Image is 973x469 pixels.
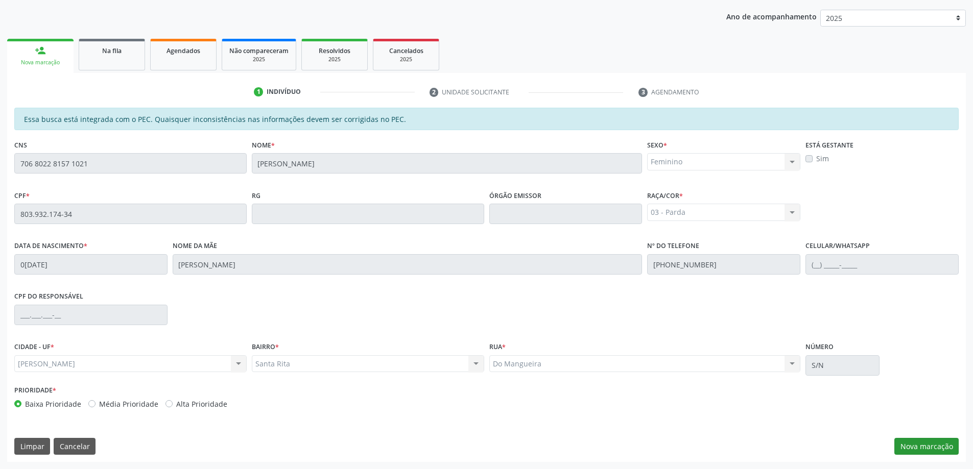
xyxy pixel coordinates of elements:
label: Média Prioridade [99,399,158,409]
label: RG [252,188,260,204]
label: Órgão emissor [489,188,541,204]
div: 2025 [309,56,360,63]
label: Rua [489,339,506,355]
span: Não compareceram [229,46,289,55]
input: __/__/____ [14,254,168,275]
label: Celular/WhatsApp [805,238,870,254]
label: Baixa Prioridade [25,399,81,409]
label: Sim [816,153,829,164]
label: CNS [14,137,27,153]
span: Agendados [167,46,200,55]
div: person_add [35,45,46,56]
label: Nº do Telefone [647,238,699,254]
label: Nome [252,137,275,153]
p: Ano de acompanhamento [726,10,817,22]
div: 1 [254,87,263,96]
div: Nova marcação [14,59,66,66]
div: 2025 [381,56,432,63]
div: Indivíduo [267,87,301,96]
div: Essa busca está integrada com o PEC. Quaisquer inconsistências nas informações devem ser corrigid... [14,108,959,130]
button: Limpar [14,438,50,455]
span: Na fila [102,46,122,55]
input: ___.___.___-__ [14,305,168,325]
label: Prioridade [14,383,56,399]
label: Raça/cor [647,188,683,204]
label: Data de nascimento [14,238,87,254]
button: Nova marcação [894,438,959,455]
label: CIDADE - UF [14,339,54,355]
input: (__) _____-_____ [647,254,800,275]
label: Alta Prioridade [176,399,227,409]
label: Nome da mãe [173,238,217,254]
label: Está gestante [805,137,853,153]
button: Cancelar [54,438,96,455]
label: Número [805,339,834,355]
label: BAIRRO [252,339,279,355]
label: CPF [14,188,30,204]
label: CPF do responsável [14,289,83,305]
span: Resolvidos [319,46,350,55]
div: 2025 [229,56,289,63]
label: Sexo [647,137,667,153]
span: Cancelados [389,46,423,55]
input: (__) _____-_____ [805,254,959,275]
